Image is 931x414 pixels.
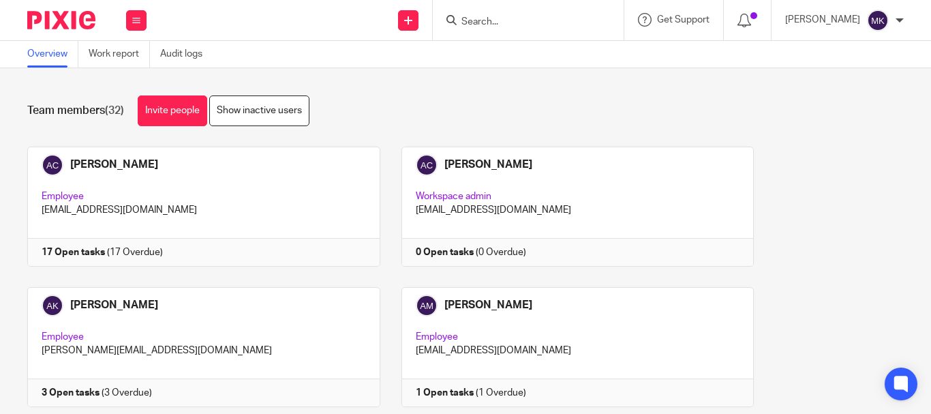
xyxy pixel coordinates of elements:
a: Work report [89,41,150,68]
img: Pixie [27,11,95,29]
span: (32) [105,105,124,116]
a: Overview [27,41,78,68]
a: Audit logs [160,41,213,68]
a: Invite people [138,95,207,126]
img: svg%3E [867,10,889,31]
a: Show inactive users [209,95,309,126]
h1: Team members [27,104,124,118]
span: Get Support [657,15,709,25]
input: Search [460,16,583,29]
p: [PERSON_NAME] [785,13,860,27]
